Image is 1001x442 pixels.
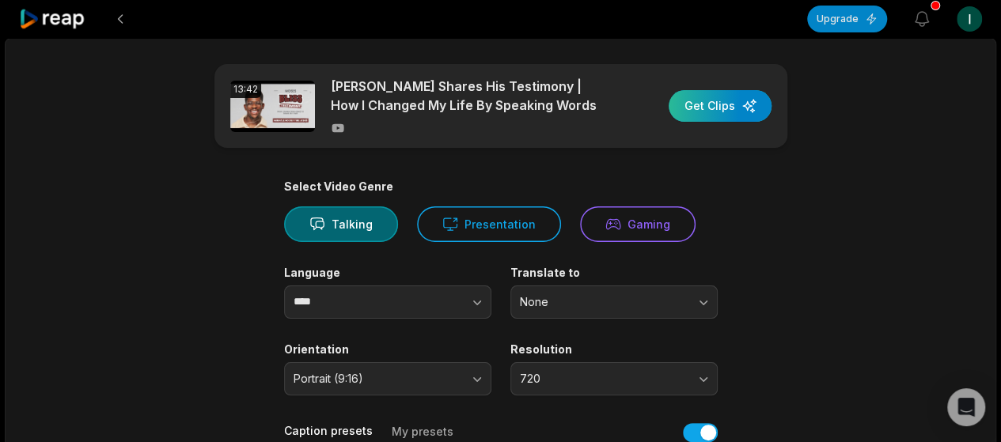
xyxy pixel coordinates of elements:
[331,77,604,115] p: [PERSON_NAME] Shares His Testimony | How I Changed My Life By Speaking Words
[510,266,718,280] label: Translate to
[230,81,261,98] div: 13:42
[669,90,772,122] button: Get Clips
[520,295,686,309] span: None
[284,362,491,395] button: Portrait (9:16)
[510,285,718,319] button: None
[510,342,718,357] label: Resolution
[417,206,561,242] button: Presentation
[520,372,686,386] span: 720
[580,206,696,242] button: Gaming
[284,179,718,194] div: Select Video Genre
[284,266,491,280] label: Language
[284,342,491,357] label: Orientation
[294,372,460,386] span: Portrait (9:16)
[284,206,398,242] button: Talking
[807,6,887,32] button: Upgrade
[947,388,985,426] div: Open Intercom Messenger
[510,362,718,395] button: 720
